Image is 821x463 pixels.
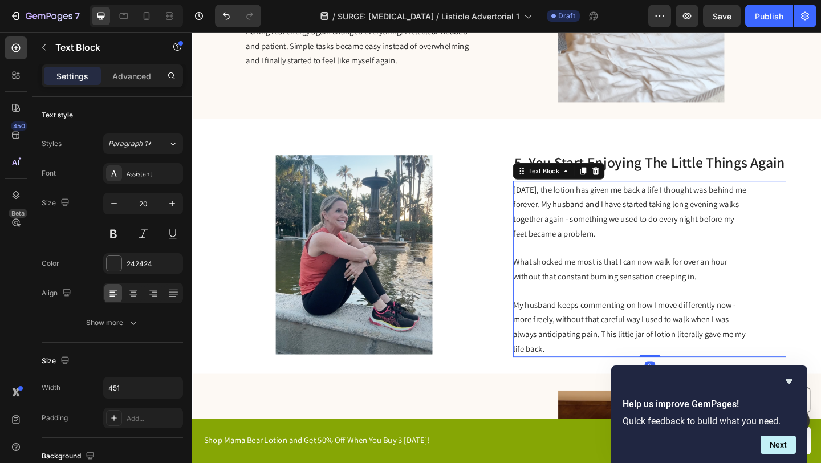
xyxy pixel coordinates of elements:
[56,70,88,82] p: Settings
[112,70,151,82] p: Advanced
[192,32,821,463] iframe: Design area
[42,168,56,178] div: Font
[127,413,180,424] div: Add...
[492,358,503,367] div: 0
[349,291,601,351] span: My husband keeps commenting on how I move differently now - more freely, without that careful way...
[332,10,335,22] span: /
[515,429,673,460] a: GET 50% OFF
[127,169,180,179] div: Assistant
[42,258,59,269] div: Color
[42,383,60,393] div: Width
[349,131,646,153] h2: 5. You Start Enjoying The Little Things Again
[42,139,62,149] div: Styles
[782,375,796,388] button: Hide survey
[11,121,27,131] div: 450
[75,9,80,23] p: 7
[338,10,519,22] span: SURGE: [MEDICAL_DATA] / Listicle Advertorial 1
[363,146,402,156] div: Text Block
[215,5,261,27] div: Undo/Redo
[38,134,314,351] img: gempages_493752746231465077-fe6a0c23-3a6e-40af-86ff-8f511dfa8be4.png
[104,377,182,398] input: Auto
[623,416,796,427] p: Quick feedback to build what you need.
[703,5,741,27] button: Save
[755,10,783,22] div: Publish
[42,413,68,423] div: Padding
[349,165,603,225] span: [DATE], the lotion has given me back a life I thought was behind me forever. My husband and I hav...
[108,139,152,149] span: Paragraph 1*
[558,11,575,21] span: Draft
[745,5,793,27] button: Publish
[713,11,731,21] span: Save
[42,196,72,211] div: Size
[623,397,796,411] h2: Help us improve GemPages!
[5,5,85,27] button: 7
[86,317,139,328] div: Show more
[42,110,73,120] div: Text style
[9,209,27,218] div: Beta
[42,354,72,369] div: Size
[42,312,183,333] button: Show more
[55,40,152,54] p: Text Block
[103,133,183,154] button: Paragraph 1*
[568,438,620,450] p: GET 50% OFF
[761,436,796,454] button: Next question
[13,438,341,450] p: Shop Mama Bear Lotion and Get 50% Off When You Buy 3 [DATE]!
[349,244,582,272] span: What shocked me most is that I can now walk for over an hour without that constant burning sensat...
[127,259,180,269] div: 242424
[58,417,315,458] h2: PS: They've Just Launched Their Biggest Sale Yet!
[623,375,796,454] div: Help us improve GemPages!
[42,286,74,301] div: Align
